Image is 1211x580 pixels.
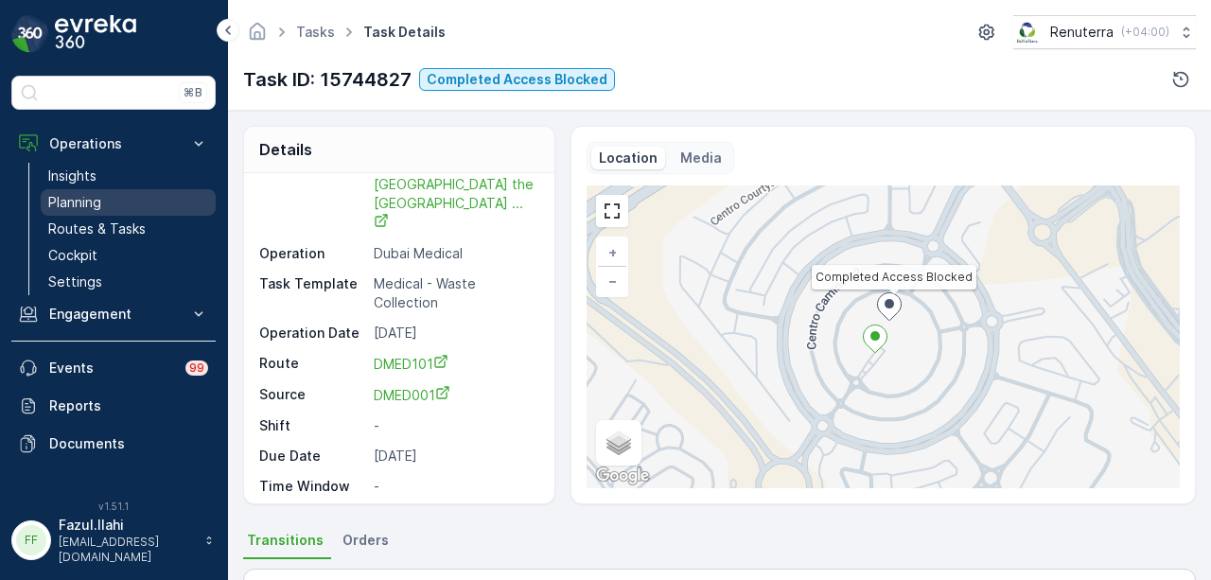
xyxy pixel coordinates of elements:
p: Events [49,359,174,378]
span: − [608,272,618,289]
span: v 1.51.1 [11,501,216,512]
img: logo_dark-DEwI_e13.png [55,15,136,53]
p: - [374,477,535,496]
p: Time Window [259,477,366,496]
p: Cockpit [48,246,97,265]
p: ⌘B [184,85,202,100]
p: Routes & Tasks [48,220,146,238]
span: Orders [342,531,389,550]
p: Dubai Medical [374,244,535,263]
img: Google [591,464,654,488]
button: FFFazul.Ilahi[EMAIL_ADDRESS][DOMAIN_NAME] [11,516,216,565]
span: + [608,244,617,260]
p: Route [259,354,366,374]
p: Documents [49,434,208,453]
a: Open this area in Google Maps (opens a new window) [591,464,654,488]
p: ( +04:00 ) [1121,25,1169,40]
p: Completed Access Blocked [427,70,607,89]
a: DMED001 [374,385,535,405]
a: Zoom In [598,238,626,267]
p: Insights [48,167,97,185]
a: Settings [41,269,216,295]
span: DMED101 [374,356,448,372]
p: [EMAIL_ADDRESS][DOMAIN_NAME] [59,535,195,565]
p: Operation [259,244,366,263]
a: Zoom Out [598,267,626,295]
span: Transitions [247,531,324,550]
a: Layers [598,422,640,464]
p: Location [599,149,658,167]
a: Planning [41,189,216,216]
p: Source [259,385,366,405]
p: Renuterra [1050,23,1114,42]
a: Documents [11,425,216,463]
button: Renuterra(+04:00) [1013,15,1196,49]
p: Due Date [259,447,366,466]
button: Completed Access Blocked [419,68,615,91]
a: Events99 [11,349,216,387]
p: [DATE] [374,324,535,343]
span: DMED001 [374,387,450,403]
p: Task ID: 15744827 [243,65,412,94]
p: Fazul.Ilahi [59,516,195,535]
a: DMED101 [374,354,535,374]
p: Planning [48,193,101,212]
button: Engagement [11,295,216,333]
img: logo [11,15,49,53]
p: Operation Date [259,324,366,343]
p: Operations [49,134,178,153]
a: Homepage [247,28,268,44]
p: Media [680,149,722,167]
a: Reports [11,387,216,425]
p: 99 [189,360,204,376]
p: Reports [49,396,208,415]
a: Routes & Tasks [41,216,216,242]
p: Settings [48,272,102,291]
p: Medical - Waste Collection [374,274,535,312]
span: Task Details [360,23,449,42]
p: - [374,416,535,435]
p: [DATE] [374,447,535,466]
a: Cockpit [41,242,216,269]
button: Operations [11,125,216,163]
a: View Fullscreen [598,197,626,225]
div: FF [16,525,46,555]
a: Tasks [296,24,335,40]
a: Insights [41,163,216,189]
p: Shift [259,416,366,435]
img: Screenshot_2024-07-26_at_13.33.01.png [1013,22,1043,43]
p: Service Point [259,156,366,233]
p: Engagement [49,305,178,324]
p: Task Template [259,274,366,312]
a: Dubai London the Villa Clinic ... [374,155,537,232]
p: Details [259,138,312,161]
